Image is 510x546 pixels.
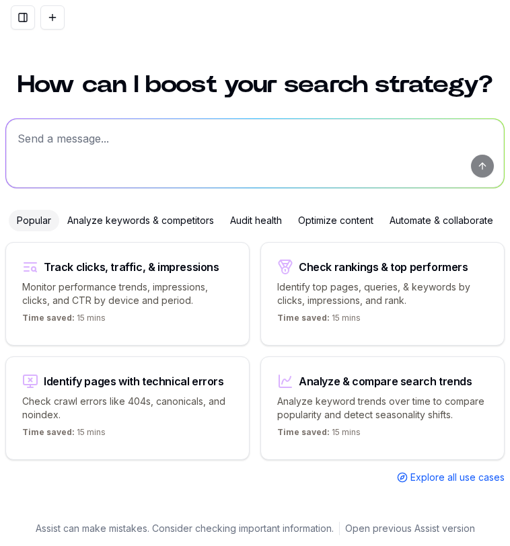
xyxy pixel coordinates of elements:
span: Time saved: [277,427,330,437]
p: 15 mins [22,313,106,329]
span: Explore all use cases [410,471,505,484]
p: Analyze keyword trends over time to compare popularity and detect seasonality shifts. [277,395,488,422]
span: Time saved: [22,313,75,323]
div: Popular [9,210,59,231]
span: Time saved: [22,427,75,437]
p: Monitor performance trends, impressions, clicks, and CTR by device and period. [22,280,233,307]
h1: How can I boost your search strategy? [5,73,505,97]
p: 15 mins [22,427,106,443]
div: Identify pages with technical errors [44,376,224,387]
a: Explore all use cases [397,471,505,484]
div: Automate & collaborate [381,210,501,231]
p: 15 mins [277,427,361,443]
div: Analyze & compare search trends [299,376,472,387]
div: Optimize content [290,210,381,231]
div: Audit health [222,210,290,231]
p: Assist can make mistakes. Consider checking important information. [36,522,334,535]
p: Identify top pages, queries, & keywords by clicks, impressions, and rank. [277,280,488,307]
span: Time saved: [277,313,330,323]
p: Check crawl errors like 404s, canonicals, and noindex. [22,395,233,422]
div: Analyze keywords & competitors [59,210,222,231]
div: Track clicks, traffic, & impressions [44,262,219,272]
p: 15 mins [277,313,361,329]
div: Check rankings & top performers [299,262,468,272]
a: Open previous Assist version [345,522,475,535]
